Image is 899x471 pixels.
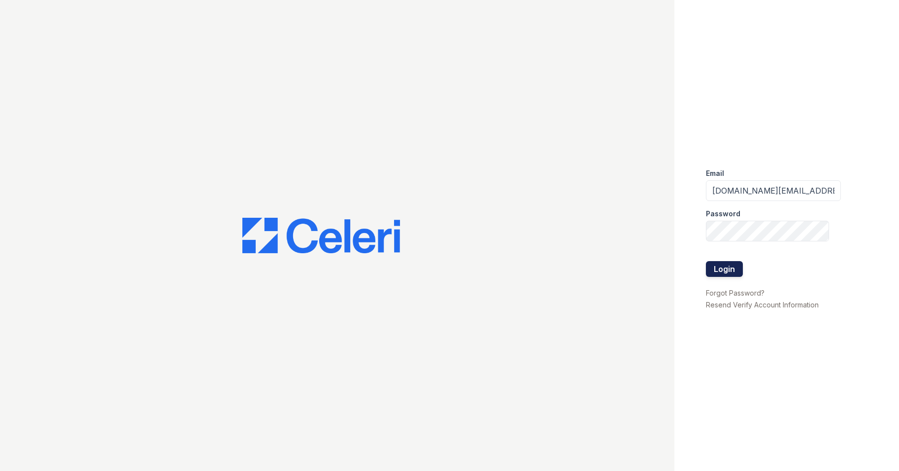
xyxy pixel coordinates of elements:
a: Resend Verify Account Information [706,301,819,309]
img: CE_Logo_Blue-a8612792a0a2168367f1c8372b55b34899dd931a85d93a1a3d3e32e68fde9ad4.png [242,218,400,253]
a: Forgot Password? [706,289,765,297]
button: Login [706,261,743,277]
label: Password [706,209,740,219]
label: Email [706,168,724,178]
